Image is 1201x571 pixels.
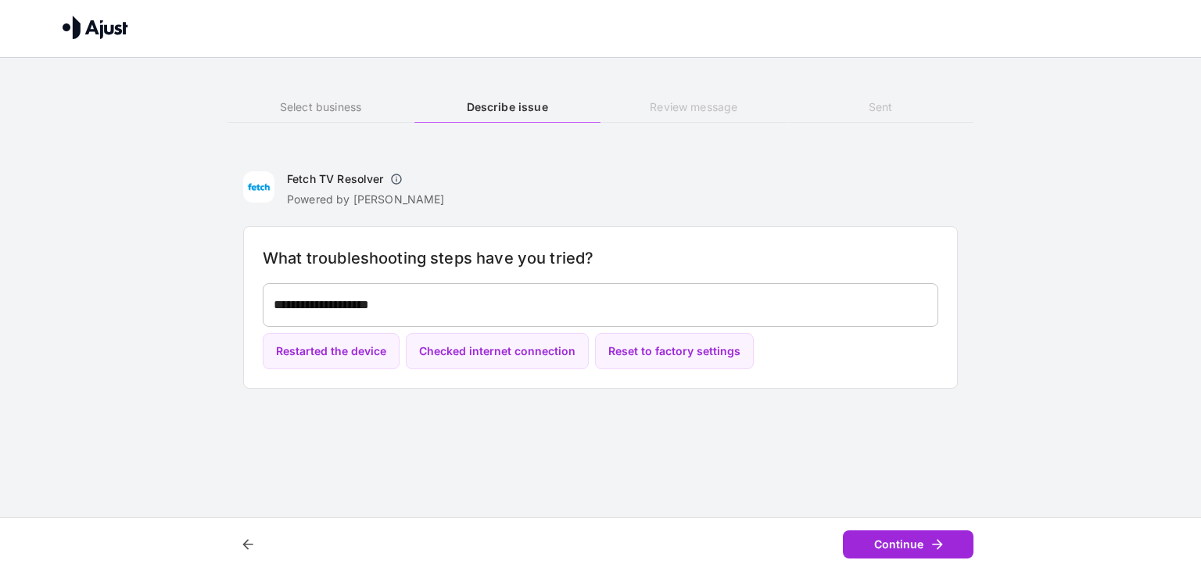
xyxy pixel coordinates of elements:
h6: What troubleshooting steps have you tried? [263,246,938,271]
img: Fetch TV [243,171,274,203]
h6: Review message [600,99,787,116]
img: Ajust [63,16,128,39]
p: Powered by [PERSON_NAME] [287,192,445,207]
h6: Fetch TV Resolver [287,171,384,187]
h6: Select business [228,99,414,116]
h6: Sent [787,99,973,116]
button: Reset to factory settings [595,333,754,370]
h6: Describe issue [414,99,600,116]
button: Continue [843,530,973,559]
button: Restarted the device [263,333,400,370]
button: Checked internet connection [406,333,589,370]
